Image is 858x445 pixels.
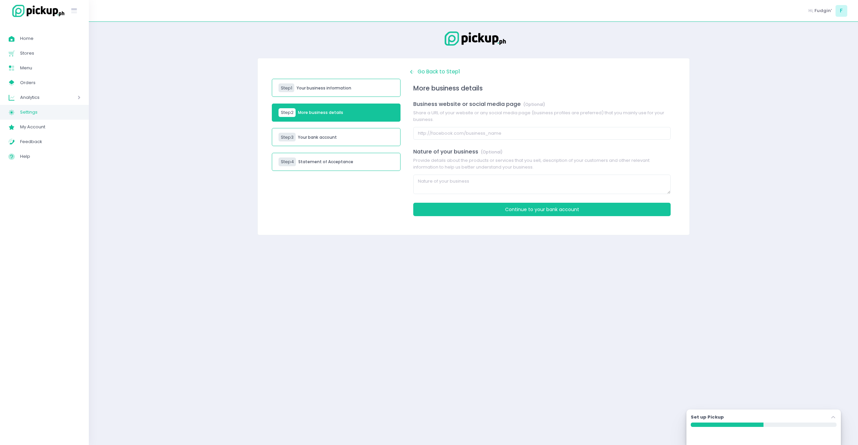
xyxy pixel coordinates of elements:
div: Step 3 [279,133,296,141]
span: Hi, [808,7,813,14]
img: logo [8,4,65,18]
h5: Business website or social media page [413,101,671,108]
span: Feedback [20,137,80,146]
h5: Your business information [297,86,351,90]
span: Home [20,34,80,43]
div: Provide details about the products or services that you sell, description of your customers and o... [413,157,671,170]
h5: Nature of your business [413,148,671,155]
span: F [836,5,847,17]
span: Help [20,152,80,161]
label: Set up Pickup [691,414,724,421]
input: http://facebook.com/business_name [413,127,671,140]
div: Step 2 [279,108,296,117]
img: Logo [440,30,507,47]
span: (Optional) [521,102,545,107]
span: Fudgin’ [814,7,832,14]
h3: More business details [413,84,671,92]
span: Settings [20,108,80,117]
h5: More business details [298,110,343,115]
span: Analytics [20,93,59,102]
h5: Statement of Acceptance [298,160,353,164]
h5: Your bank account [298,135,337,140]
span: Your bank account [535,206,579,213]
span: Menu [20,64,80,72]
div: Step 1 [279,83,294,92]
span: My Account [20,123,80,131]
span: Stores [20,49,80,58]
span: Orders [20,78,80,87]
button: Continue to Your bank account [413,203,671,216]
div: Share a URL of your website or any social media page (business profiles are preferred) that you m... [413,110,671,123]
div: Step 4 [279,157,296,166]
span: (Optional) [478,149,503,155]
span: Go Back to Step 1 [409,68,460,75]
